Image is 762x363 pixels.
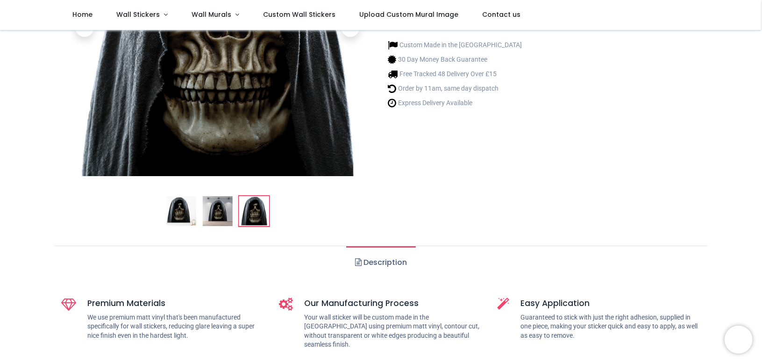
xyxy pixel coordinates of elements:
li: 30 Day Money Back Guarantee [388,55,522,64]
li: Express Delivery Available [388,98,522,108]
span: Contact us [482,10,520,19]
h5: Easy Application [520,298,701,309]
img: WS-41372-03 [239,196,269,226]
li: Custom Made in the [GEOGRAPHIC_DATA] [388,40,522,50]
p: Guaranteed to stick with just the right adhesion, supplied in one piece, making your sticker quic... [520,313,701,341]
img: Grim Reaper Skull Halloween Wall Sticker - Mod1 [166,196,196,226]
span: Wall Murals [192,10,231,19]
li: Order by 11am, same day dispatch [388,84,522,93]
li: Free Tracked 48 Delivery Over £15 [388,69,522,79]
span: Upload Custom Mural Image [359,10,458,19]
h5: Premium Materials [87,298,265,309]
p: We use premium matt vinyl that's been manufactured specifically for wall stickers, reducing glare... [87,313,265,341]
img: WS-41372-02 [202,196,232,226]
a: Description [346,246,416,279]
p: Your wall sticker will be custom made in the [GEOGRAPHIC_DATA] using premium matt vinyl, contour ... [304,313,483,349]
span: Wall Stickers [116,10,160,19]
span: Custom Wall Stickers [263,10,335,19]
h5: Our Manufacturing Process [304,298,483,309]
span: Home [72,10,93,19]
iframe: Brevo live chat [725,326,753,354]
